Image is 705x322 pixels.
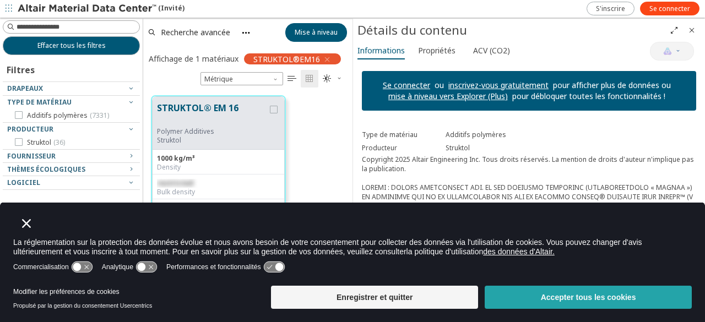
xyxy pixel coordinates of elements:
button: Copilote IA [650,42,694,61]
button: Thème [318,70,347,88]
font: ( [53,138,56,147]
font: Struktol [27,138,51,147]
font: Métrique [204,74,233,84]
font: Propriétés [418,45,455,56]
button: Logiciel [3,176,140,189]
button: Vue du tableau [283,70,301,88]
font: ) [107,111,109,120]
div: Polymer Additives [157,127,268,136]
p: Struktol [157,136,268,145]
span: restricted [157,178,193,188]
button: Drapeaux [3,82,140,95]
font: 36 [56,138,63,147]
a: Se connecter [640,2,699,15]
button: Producteur [3,123,140,136]
font: Filtres [7,64,35,76]
font: Struktol [446,143,470,152]
button: Type de matériau [3,96,140,109]
button: Fermer [683,21,701,39]
font:  [305,74,314,83]
button: Fournisseur [3,150,140,163]
font: Recherche avancée [161,27,230,37]
a: mise à niveau vers Explorer (Plus) [388,91,508,101]
font:  [323,74,332,83]
font: Effacer tous les filtres [37,41,106,50]
div: Density [157,163,280,172]
img: Copilote IA [663,47,672,56]
a: S'inscrire [587,2,634,15]
font: Informations [357,45,405,56]
font: Se connecter [649,4,690,13]
div: 1000 kg/m³ [157,154,280,163]
div: Système d'unités [200,72,283,85]
div: Bulk density [157,188,280,197]
font: Type de matériau [7,97,72,107]
font: Fournisseur [7,151,56,161]
font: Copyright 2025 Altair Engineering Inc. Tous droits réservés. La mention de droits d'auteur n'impl... [362,155,694,173]
font: Logiciel [7,178,40,187]
button: Mise à niveau [285,23,347,42]
font:  [288,74,296,83]
font: pour débloquer toutes les fonctionnalités ! [512,91,665,101]
font: Drapeaux [7,84,43,93]
font: S'inscrire [596,4,625,13]
font: Affichage de 1 matériaux [149,53,238,64]
font: ou [435,80,444,90]
font: Additifs polymères [27,111,88,120]
font: (Invité) [158,3,185,13]
font: ACV (CO2) [473,45,510,56]
a: inscrivez-vous gratuitement [448,80,549,90]
font: ) [63,138,65,147]
font: Détails du contenu [357,21,467,39]
font: pour afficher plus de données ou [553,80,671,90]
font: STRUKTOL®EM16 [253,54,320,64]
font: Mise à niveau [295,28,338,37]
a: Se connecter [383,80,430,90]
font: ( [90,111,92,120]
button: Vue en mosaïque [301,70,318,88]
font: 7331 [92,111,107,120]
font: Type de matériau [362,130,417,139]
font: Producteur [362,143,397,152]
img: Centre de données sur les matériaux d'Altair [18,3,158,14]
font: Thèmes écologiques [7,165,85,174]
button: STRUKTOL® EM 16 [157,101,268,127]
font: Producteur [7,124,53,134]
font: Additifs polymères [446,130,506,139]
button: Plein écran [665,21,683,39]
button: Thèmes écologiques [3,163,140,176]
button: Effacer tous les filtres [3,36,140,55]
div: grille [143,88,352,290]
font: LOREMI : DOLORS AMETCONSECT ADI. EL SED DOEIUSMO TEMPORINC (UTLABOREETDOLO « MAGNAA ») EN ADMINIM... [362,183,693,304]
